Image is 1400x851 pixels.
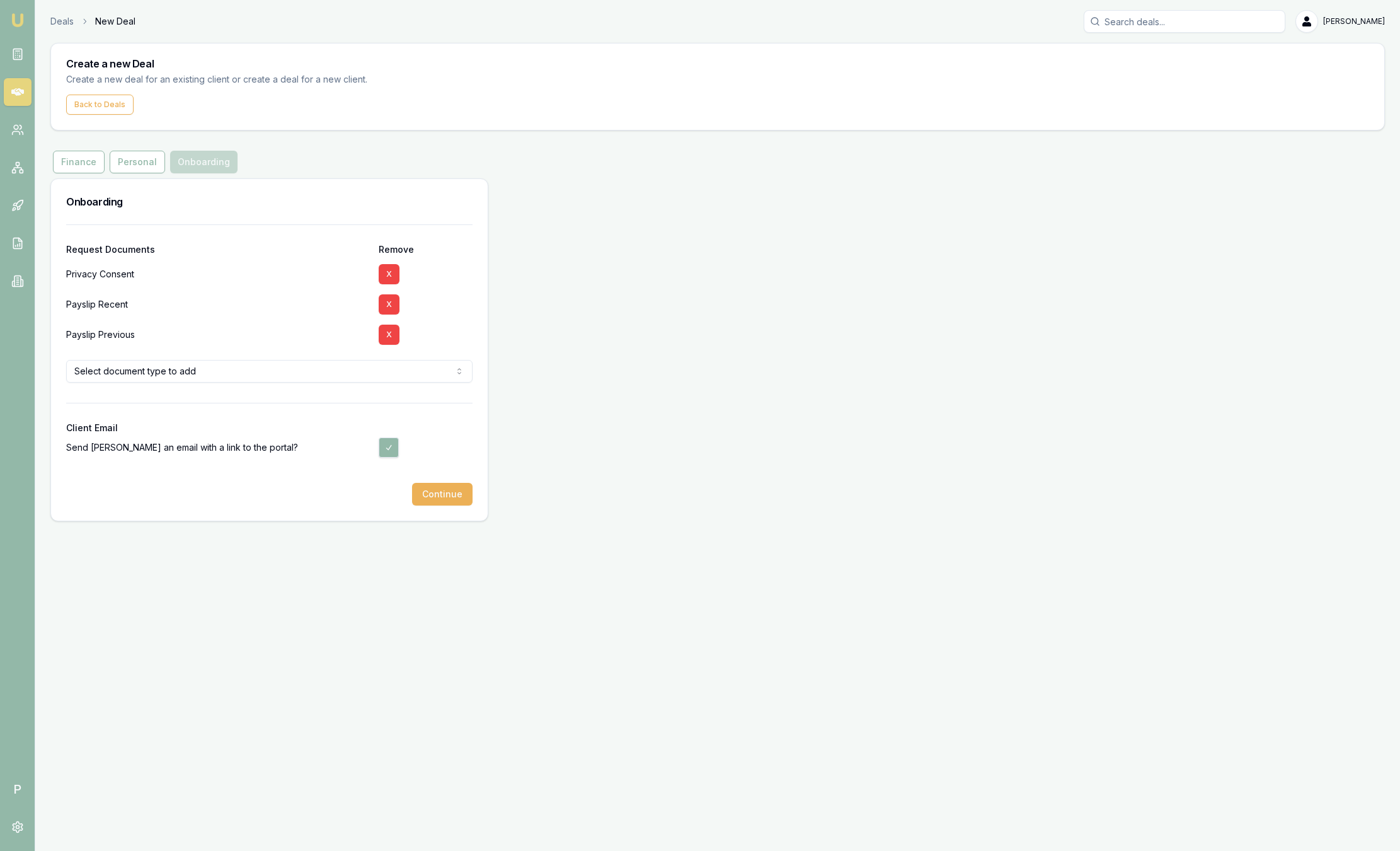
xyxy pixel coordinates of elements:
[50,15,135,28] nav: breadcrumb
[110,151,165,173] button: Personal
[379,264,399,284] button: X
[4,775,32,803] span: P
[66,72,389,87] p: Create a new deal for an existing client or create a deal for a new client.
[66,95,134,115] button: Back to Deals
[50,15,74,28] a: Deals
[66,259,369,289] div: Privacy Consent
[412,483,473,506] button: Continue
[66,289,369,320] div: Payslip Recent
[66,320,369,350] div: Payslip Previous
[66,194,473,209] h3: Onboarding
[66,424,473,432] div: Client Email
[379,245,473,254] div: Remove
[1084,10,1285,33] input: Search deals
[66,59,1369,69] h3: Create a new Deal
[10,13,25,28] img: emu-icon-u.png
[53,151,105,173] button: Finance
[1323,16,1385,26] span: [PERSON_NAME]
[66,441,298,454] label: Send [PERSON_NAME] an email with a link to the portal?
[95,15,135,28] span: New Deal
[379,325,399,345] button: X
[379,294,399,315] button: X
[66,245,369,254] div: Request Documents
